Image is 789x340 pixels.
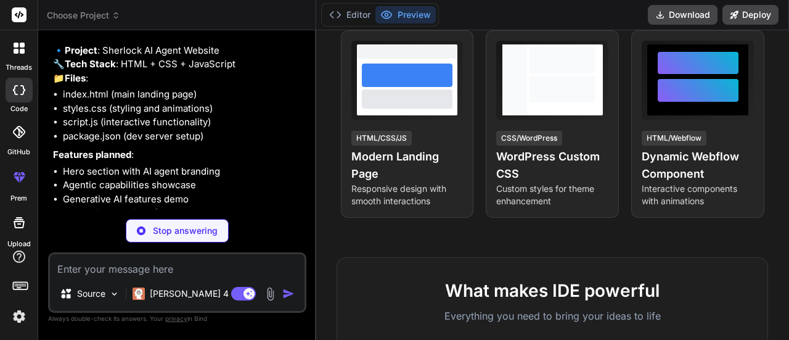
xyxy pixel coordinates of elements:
[6,62,32,73] label: threads
[63,102,304,116] li: styles.css (styling and animations)
[642,148,754,183] h4: Dynamic Webflow Component
[47,9,120,22] span: Choose Project
[496,131,562,146] div: CSS/WordPress
[351,148,464,183] h4: Modern Landing Page
[7,147,30,157] label: GitHub
[63,130,304,144] li: package.json (dev server setup)
[10,193,27,204] label: prem
[496,183,608,207] p: Custom styles for theme enhancement
[496,148,608,183] h4: WordPress Custom CSS
[63,178,304,193] li: Agentic capabilities showcase
[150,288,242,300] p: [PERSON_NAME] 4 S..
[53,149,131,160] strong: Features planned
[9,306,30,327] img: settings
[165,315,187,322] span: privacy
[263,287,277,301] img: attachment
[63,88,304,102] li: index.html (main landing page)
[282,288,295,300] img: icon
[63,115,304,130] li: script.js (interactive functionality)
[324,6,375,23] button: Editor
[77,288,105,300] p: Source
[357,278,748,304] h2: What makes IDE powerful
[63,165,304,179] li: Hero section with AI agent branding
[351,131,412,146] div: HTML/CSS/JS
[63,193,304,207] li: Generative AI features demo
[53,44,304,86] p: 🔹 : Sherlock AI Agent Website 🔧 : HTML + CSS + JavaScript 📁 :
[357,309,748,323] p: Everything you need to bring your ideas to life
[133,288,145,300] img: Claude 4 Sonnet
[65,44,97,56] strong: Project
[642,183,754,207] p: Interactive components with animations
[351,183,464,207] p: Responsive design with smooth interactions
[10,104,28,114] label: code
[375,6,436,23] button: Preview
[642,131,706,146] div: HTML/Webflow
[722,5,779,25] button: Deploy
[53,148,304,162] p: :
[153,225,218,237] p: Stop answering
[7,239,31,249] label: Upload
[648,5,717,25] button: Download
[109,289,120,299] img: Pick Models
[63,206,304,220] li: Interactive chat interface
[65,72,86,84] strong: Files
[65,58,116,70] strong: Tech Stack
[48,313,306,325] p: Always double-check its answers. Your in Bind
